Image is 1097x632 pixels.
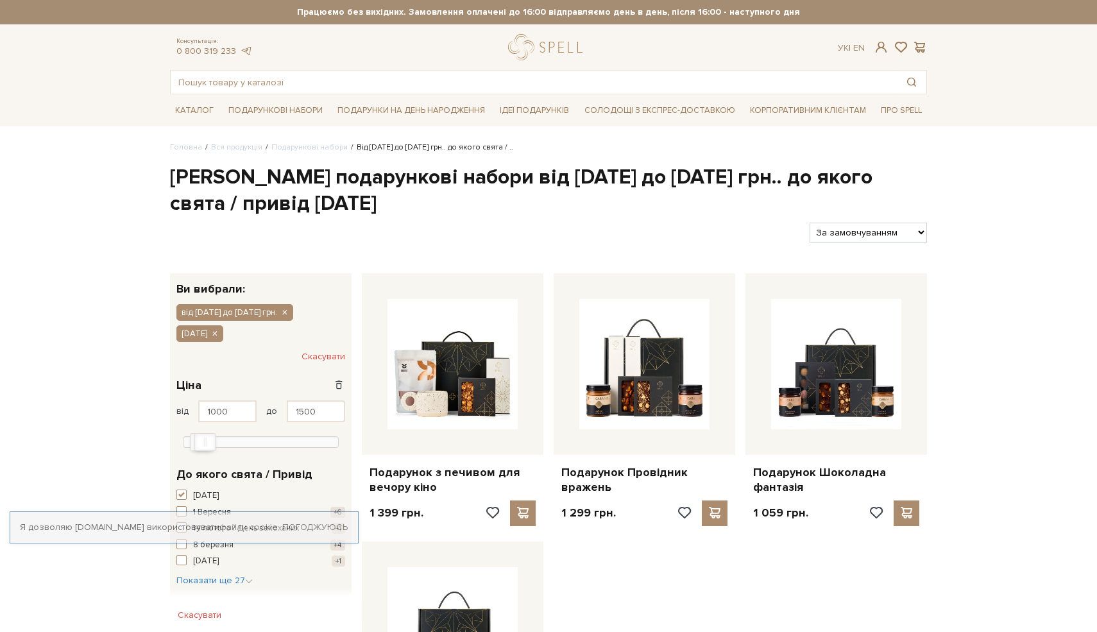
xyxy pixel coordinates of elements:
button: Скасувати [302,346,345,367]
a: Подарунок Шоколадна фантазія [753,465,919,495]
button: Скасувати [170,605,229,626]
a: logo [508,34,588,60]
button: [DATE] +1 [176,555,345,568]
a: Ідеї подарунків [495,101,574,121]
div: Max [194,433,216,451]
span: [DATE] [193,555,219,568]
span: до [266,406,277,417]
span: [DATE] [182,328,207,339]
p: 1 399 грн. [370,506,423,520]
span: від [176,406,189,417]
button: Пошук товару у каталозі [897,71,926,94]
h1: [PERSON_NAME] подарункові набори від [DATE] до [DATE] грн.. до якого свята / привід [DATE] [170,164,927,218]
a: Про Spell [876,101,927,121]
span: +6 [330,507,345,518]
span: [DATE] [193,490,219,502]
span: Показати ще 27 [176,575,253,586]
a: Подарунок Провідник вражень [561,465,727,495]
a: файли cookie [219,522,278,533]
button: 8 березня +4 [176,539,345,552]
a: Солодощі з експрес-доставкою [579,99,740,121]
button: від [DATE] до [DATE] грн. [176,304,293,321]
span: 1 Вересня [193,506,231,519]
li: Від [DATE] до [DATE] грн.. до якого свята / .. [348,142,513,153]
a: Подарунок з печивом для вечору кіно [370,465,536,495]
button: [DATE] [176,325,223,342]
a: telegram [239,46,252,56]
span: До якого свята / Привід [176,466,312,483]
a: Вся продукція [211,142,262,152]
span: Ціна [176,377,201,394]
a: Каталог [170,101,219,121]
input: Пошук товару у каталозі [171,71,897,94]
span: від [DATE] до [DATE] грн. [182,307,277,318]
p: 1 299 грн. [561,506,616,520]
button: Показати ще 27 [176,574,253,587]
a: En [853,42,865,53]
a: Головна [170,142,202,152]
div: Ви вибрали: [170,273,352,295]
div: Я дозволяю [DOMAIN_NAME] використовувати [10,522,358,533]
input: Ціна [198,400,257,422]
a: 0 800 319 233 [176,46,236,56]
a: Подарунки на День народження [332,101,490,121]
span: 8 березня [193,539,234,552]
a: Корпоративним клієнтам [745,101,871,121]
input: Ціна [287,400,345,422]
a: Подарункові набори [223,101,328,121]
a: Подарункові набори [271,142,348,152]
span: +4 [330,540,345,551]
p: 1 059 грн. [753,506,808,520]
div: Ук [838,42,865,54]
span: Консультація: [176,37,252,46]
span: | [849,42,851,53]
a: Погоджуюсь [282,522,348,533]
span: +1 [332,556,345,567]
button: 1 Вересня +6 [176,506,345,519]
strong: Працюємо без вихідних. Замовлення оплачені до 16:00 відправляємо день в день, після 16:00 - насту... [170,6,927,18]
div: Min [190,433,212,451]
button: [DATE] [176,490,345,502]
